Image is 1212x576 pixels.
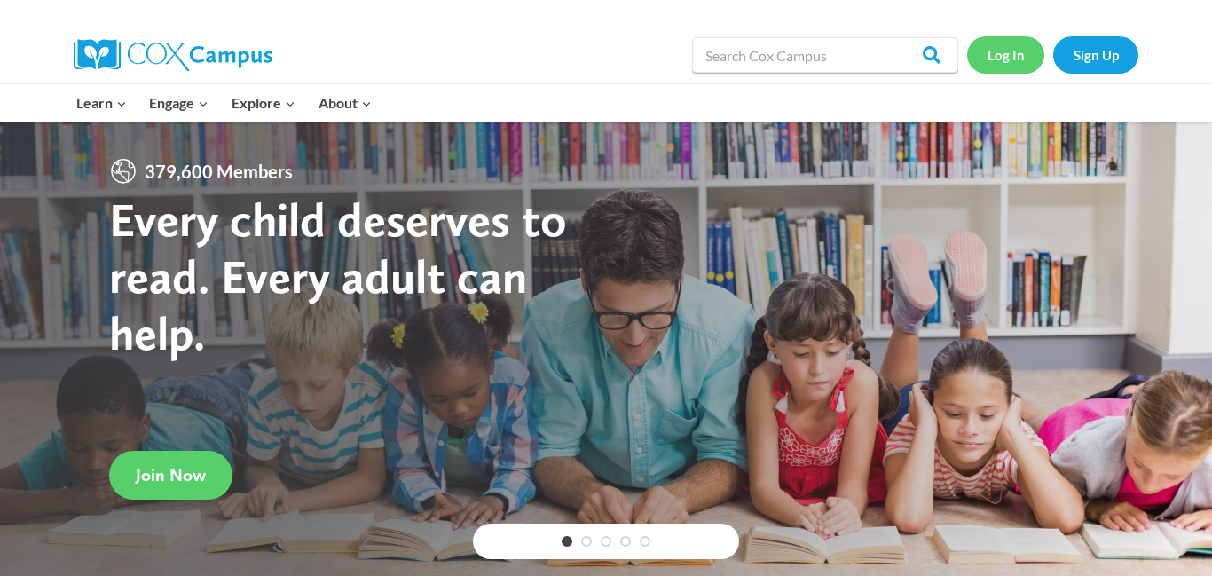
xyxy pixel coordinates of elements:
[138,84,221,122] button: Child menu of Engage
[109,451,232,500] a: Join Now
[109,191,567,360] strong: Every child deserves to read. Every adult can help.
[562,536,572,547] a: 1
[220,84,307,122] button: Child menu of Explore
[967,36,1138,73] nav: Secondary Navigation
[967,36,1044,73] a: Log In
[601,536,611,547] a: 3
[138,157,300,185] span: 379,600 Members
[640,536,650,547] a: 5
[620,536,631,547] a: 4
[65,84,382,122] nav: Primary Navigation
[692,37,958,73] input: Search Cox Campus
[1053,36,1138,73] a: Sign Up
[307,84,383,122] button: Child menu of About
[581,536,592,547] a: 2
[136,464,206,485] span: Join Now
[65,84,138,122] button: Child menu of Learn
[74,39,272,71] img: Cox Campus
